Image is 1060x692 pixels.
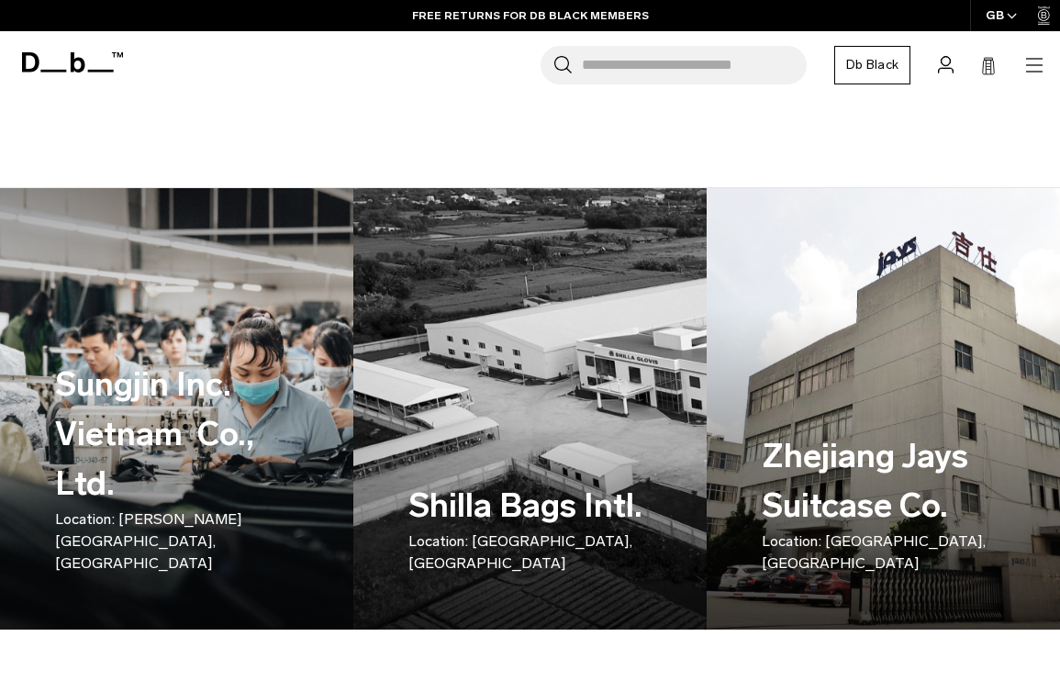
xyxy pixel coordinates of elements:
h3: Zhejiang Jays Suitcase Co. [762,431,1005,575]
p: Location: [PERSON_NAME][GEOGRAPHIC_DATA], [GEOGRAPHIC_DATA] [55,508,298,575]
p: Location: [GEOGRAPHIC_DATA], [GEOGRAPHIC_DATA] [762,530,1005,575]
h3: Shilla Bags Intl. [408,481,652,575]
a: Db Black [834,46,910,84]
p: Location: [GEOGRAPHIC_DATA], [GEOGRAPHIC_DATA] [408,530,652,575]
a: FREE RETURNS FOR DB BLACK MEMBERS [412,7,649,24]
h3: Sungjin Inc. Vietnam Co., Ltd. [55,360,298,575]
